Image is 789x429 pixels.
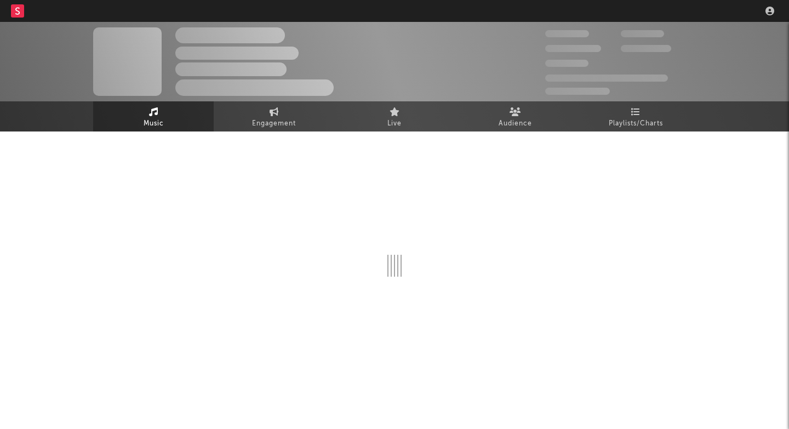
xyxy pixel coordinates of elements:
a: Playlists/Charts [575,101,696,131]
a: Live [334,101,455,131]
span: 1,000,000 [621,45,671,52]
span: 100,000 [545,60,588,67]
span: 300,000 [545,30,589,37]
a: Engagement [214,101,334,131]
span: Engagement [252,117,296,130]
span: Jump Score: 85.0 [545,88,610,95]
span: Playlists/Charts [609,117,663,130]
span: 100,000 [621,30,664,37]
span: Audience [499,117,532,130]
span: 50,000,000 Monthly Listeners [545,75,668,82]
span: Music [144,117,164,130]
span: 50,000,000 [545,45,601,52]
a: Audience [455,101,575,131]
span: Live [387,117,402,130]
a: Music [93,101,214,131]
